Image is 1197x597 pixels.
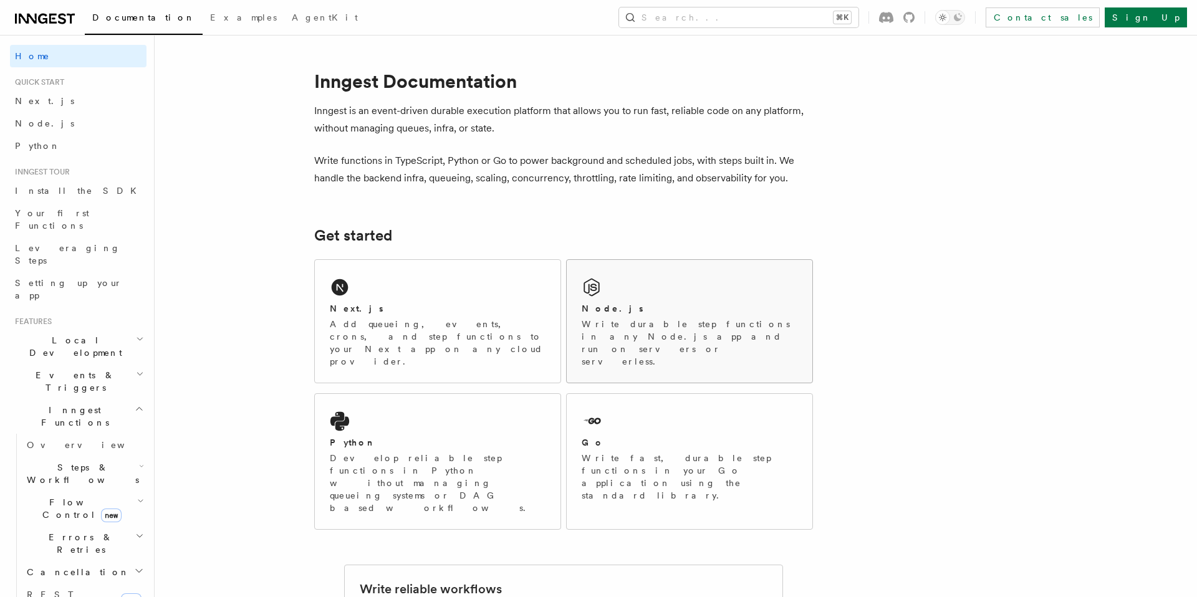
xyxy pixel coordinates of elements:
[834,11,851,24] kbd: ⌘K
[22,461,139,486] span: Steps & Workflows
[330,452,546,514] p: Develop reliable step functions in Python without managing queueing systems or DAG based workflows.
[92,12,195,22] span: Documentation
[10,237,147,272] a: Leveraging Steps
[314,152,813,187] p: Write functions in TypeScript, Python or Go to power background and scheduled jobs, with steps bu...
[314,259,561,383] a: Next.jsAdd queueing, events, crons, and step functions to your Next app on any cloud provider.
[22,434,147,456] a: Overview
[22,531,135,556] span: Errors & Retries
[619,7,858,27] button: Search...⌘K
[582,436,604,449] h2: Go
[10,179,147,202] a: Install the SDK
[582,452,797,502] p: Write fast, durable step functions in your Go application using the standard library.
[330,318,546,368] p: Add queueing, events, crons, and step functions to your Next app on any cloud provider.
[85,4,203,35] a: Documentation
[284,4,365,34] a: AgentKit
[15,186,144,196] span: Install the SDK
[22,566,130,578] span: Cancellation
[10,77,64,87] span: Quick start
[15,243,120,265] span: Leveraging Steps
[27,440,155,450] span: Overview
[10,404,135,429] span: Inngest Functions
[10,369,136,394] span: Events & Triggers
[986,7,1100,27] a: Contact sales
[582,318,797,368] p: Write durable step functions in any Node.js app and run on servers or serverless.
[566,259,813,383] a: Node.jsWrite durable step functions in any Node.js app and run on servers or serverless.
[10,112,147,135] a: Node.js
[314,70,813,92] h1: Inngest Documentation
[10,167,70,177] span: Inngest tour
[203,4,284,34] a: Examples
[22,491,147,526] button: Flow Controlnew
[10,364,147,399] button: Events & Triggers
[15,118,74,128] span: Node.js
[1105,7,1187,27] a: Sign Up
[22,561,147,583] button: Cancellation
[292,12,358,22] span: AgentKit
[10,202,147,237] a: Your first Functions
[582,302,643,315] h2: Node.js
[22,496,137,521] span: Flow Control
[22,526,147,561] button: Errors & Retries
[314,102,813,137] p: Inngest is an event-driven durable execution platform that allows you to run fast, reliable code ...
[101,509,122,522] span: new
[314,393,561,530] a: PythonDevelop reliable step functions in Python without managing queueing systems or DAG based wo...
[10,272,147,307] a: Setting up your app
[314,227,392,244] a: Get started
[330,302,383,315] h2: Next.js
[10,45,147,67] a: Home
[210,12,277,22] span: Examples
[10,135,147,157] a: Python
[22,456,147,491] button: Steps & Workflows
[15,50,50,62] span: Home
[10,90,147,112] a: Next.js
[10,334,136,359] span: Local Development
[10,399,147,434] button: Inngest Functions
[15,96,74,106] span: Next.js
[566,393,813,530] a: GoWrite fast, durable step functions in your Go application using the standard library.
[15,141,60,151] span: Python
[935,10,965,25] button: Toggle dark mode
[330,436,376,449] h2: Python
[10,317,52,327] span: Features
[15,208,89,231] span: Your first Functions
[10,329,147,364] button: Local Development
[15,278,122,300] span: Setting up your app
